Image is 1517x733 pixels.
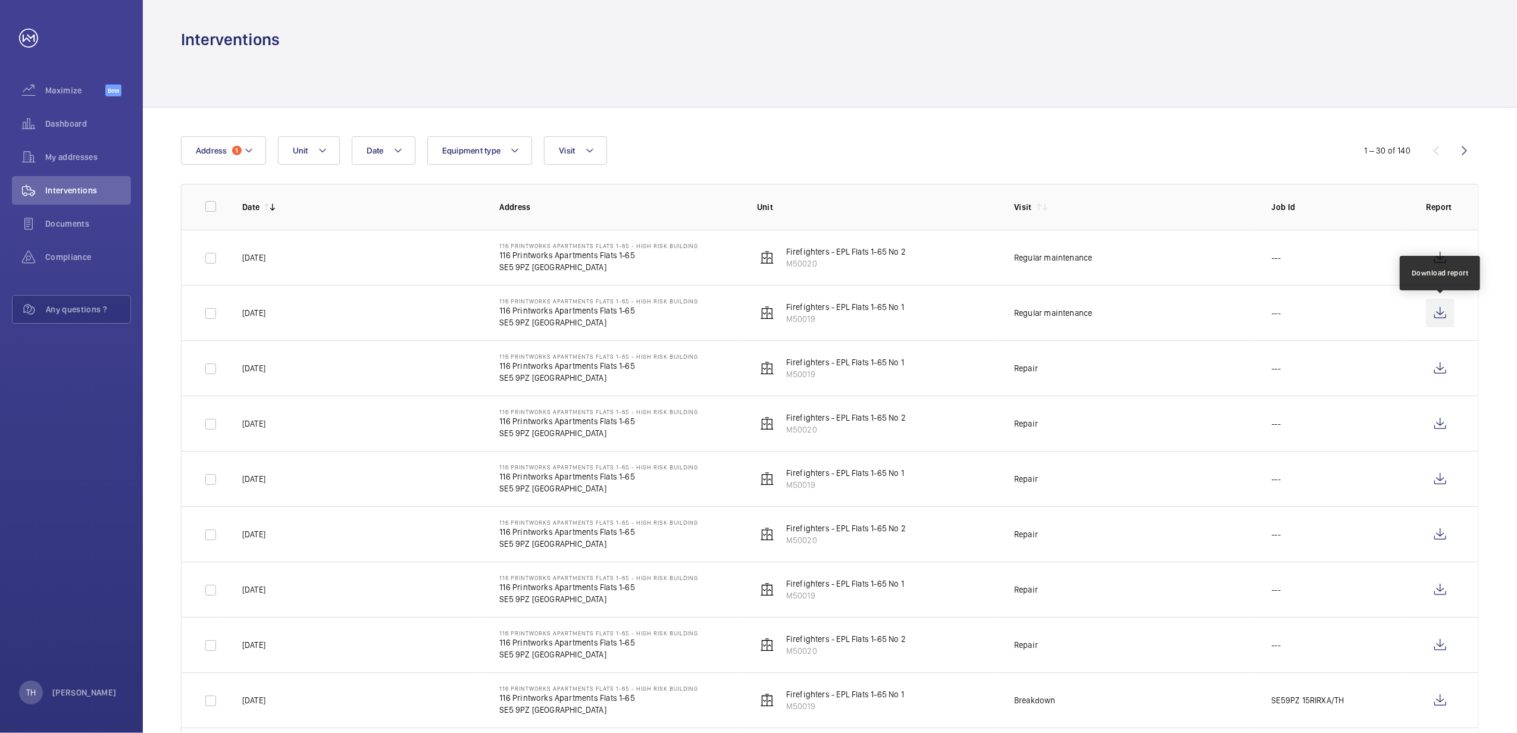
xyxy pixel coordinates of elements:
[499,242,698,249] p: 116 Printworks Apartments Flats 1-65 - High Risk Building
[242,252,265,264] p: [DATE]
[45,218,131,230] span: Documents
[499,483,698,494] p: SE5 9PZ [GEOGRAPHIC_DATA]
[786,301,904,313] p: Firefighters - EPL Flats 1-65 No 1
[293,146,308,155] span: Unit
[352,136,415,165] button: Date
[499,519,698,526] p: 116 Printworks Apartments Flats 1-65 - High Risk Building
[786,633,906,645] p: Firefighters - EPL Flats 1-65 No 2
[45,118,131,130] span: Dashboard
[242,639,265,651] p: [DATE]
[499,692,698,704] p: 116 Printworks Apartments Flats 1-65
[499,471,698,483] p: 116 Printworks Apartments Flats 1-65
[786,412,906,424] p: Firefighters - EPL Flats 1-65 No 2
[196,146,227,155] span: Address
[499,581,698,593] p: 116 Printworks Apartments Flats 1-65
[499,297,698,305] p: 116 Printworks Apartments Flats 1-65 - High Risk Building
[499,649,698,660] p: SE5 9PZ [GEOGRAPHIC_DATA]
[1272,307,1281,319] p: ---
[786,590,904,602] p: M50019
[786,688,904,700] p: Firefighters - EPL Flats 1-65 No 1
[1014,528,1038,540] div: Repair
[760,306,774,320] img: elevator.svg
[499,360,698,372] p: 116 Printworks Apartments Flats 1-65
[427,136,533,165] button: Equipment type
[760,250,774,265] img: elevator.svg
[499,574,698,581] p: 116 Printworks Apartments Flats 1-65 - High Risk Building
[559,146,575,155] span: Visit
[105,84,121,96] span: Beta
[499,353,698,360] p: 116 Printworks Apartments Flats 1-65 - High Risk Building
[1014,307,1092,319] div: Regular maintenance
[786,645,906,657] p: M50020
[499,704,698,716] p: SE5 9PZ [GEOGRAPHIC_DATA]
[1426,201,1455,213] p: Report
[786,479,904,491] p: M50019
[181,136,266,165] button: Address1
[242,201,259,213] p: Date
[499,463,698,471] p: 116 Printworks Apartments Flats 1-65 - High Risk Building
[760,416,774,431] img: elevator.svg
[499,629,698,637] p: 116 Printworks Apartments Flats 1-65 - High Risk Building
[1014,694,1056,706] div: Breakdown
[1272,201,1407,213] p: Job Id
[1272,252,1281,264] p: ---
[45,251,131,263] span: Compliance
[232,146,242,155] span: 1
[499,201,737,213] p: Address
[242,528,265,540] p: [DATE]
[52,687,117,698] p: [PERSON_NAME]
[757,201,995,213] p: Unit
[1014,418,1038,430] div: Repair
[760,361,774,375] img: elevator.svg
[786,246,906,258] p: Firefighters - EPL Flats 1-65 No 2
[760,472,774,486] img: elevator.svg
[786,356,904,368] p: Firefighters - EPL Flats 1-65 No 1
[786,578,904,590] p: Firefighters - EPL Flats 1-65 No 1
[1272,584,1281,596] p: ---
[499,408,698,415] p: 116 Printworks Apartments Flats 1-65 - High Risk Building
[1014,362,1038,374] div: Repair
[45,84,105,96] span: Maximize
[242,473,265,485] p: [DATE]
[242,307,265,319] p: [DATE]
[544,136,606,165] button: Visit
[1272,362,1281,374] p: ---
[786,368,904,380] p: M50019
[499,372,698,384] p: SE5 9PZ [GEOGRAPHIC_DATA]
[181,29,280,51] h1: Interventions
[499,526,698,538] p: 116 Printworks Apartments Flats 1-65
[1272,473,1281,485] p: ---
[1014,473,1038,485] div: Repair
[1272,528,1281,540] p: ---
[760,582,774,597] img: elevator.svg
[499,593,698,605] p: SE5 9PZ [GEOGRAPHIC_DATA]
[499,415,698,427] p: 116 Printworks Apartments Flats 1-65
[760,638,774,652] img: elevator.svg
[786,424,906,436] p: M50020
[499,305,698,317] p: 116 Printworks Apartments Flats 1-65
[499,685,698,692] p: 116 Printworks Apartments Flats 1-65 - High Risk Building
[45,184,131,196] span: Interventions
[1412,268,1469,278] div: Download report
[367,146,384,155] span: Date
[1014,584,1038,596] div: Repair
[499,317,698,328] p: SE5 9PZ [GEOGRAPHIC_DATA]
[786,700,904,712] p: M50019
[1014,639,1038,651] div: Repair
[26,687,36,698] p: TH
[46,303,130,315] span: Any questions ?
[1272,639,1281,651] p: ---
[242,418,265,430] p: [DATE]
[278,136,340,165] button: Unit
[760,693,774,707] img: elevator.svg
[786,258,906,270] p: M50020
[499,538,698,550] p: SE5 9PZ [GEOGRAPHIC_DATA]
[1272,418,1281,430] p: ---
[786,467,904,479] p: Firefighters - EPL Flats 1-65 No 1
[786,522,906,534] p: Firefighters - EPL Flats 1-65 No 2
[242,584,265,596] p: [DATE]
[760,527,774,541] img: elevator.svg
[442,146,501,155] span: Equipment type
[1365,145,1410,156] div: 1 – 30 of 140
[1014,252,1092,264] div: Regular maintenance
